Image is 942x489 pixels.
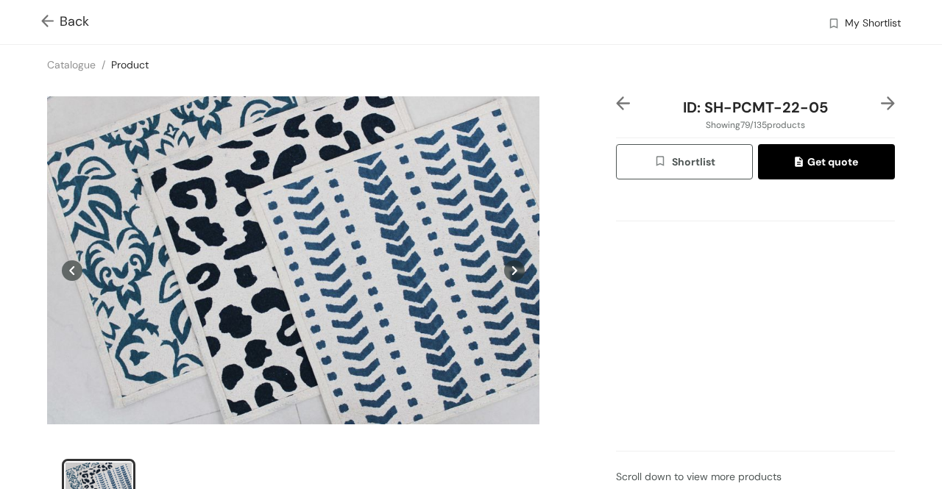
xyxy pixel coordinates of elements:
[616,96,630,110] img: left
[41,15,60,30] img: Go back
[654,154,715,171] span: Shortlist
[827,17,840,32] img: wishlist
[845,15,901,33] span: My Shortlist
[795,157,807,170] img: quote
[616,144,753,179] button: wishlistShortlist
[102,58,105,71] span: /
[616,470,782,483] span: Scroll down to view more products
[111,58,149,71] a: Product
[47,58,96,71] a: Catalogue
[683,98,828,117] span: ID: SH-PCMT-22-05
[881,96,895,110] img: right
[706,118,805,132] span: Showing 79 / 135 products
[758,144,895,179] button: quoteGet quote
[654,154,671,171] img: wishlist
[795,154,858,170] span: Get quote
[41,12,89,32] span: Back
